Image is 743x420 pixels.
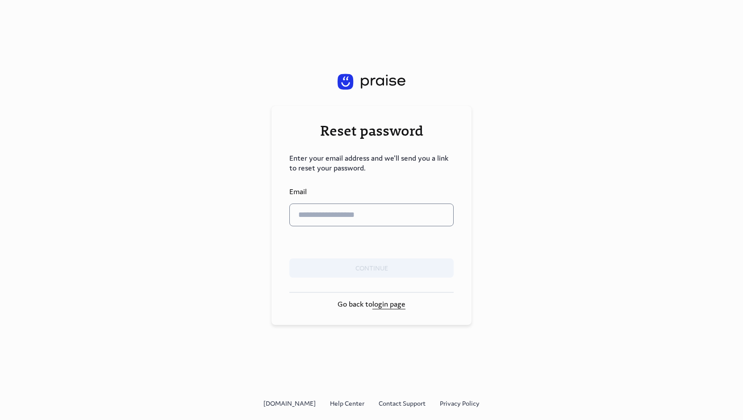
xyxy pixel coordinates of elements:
span: Enter your email address and we'll send you a link to reset your password. [289,154,454,173]
a: [DOMAIN_NAME] [263,399,316,408]
div: Email [289,187,454,197]
a: Privacy Policy [440,399,480,408]
div: Reset password [289,121,454,139]
span: Go back to [338,299,405,309]
img: logo [338,74,405,90]
a: Help Center [330,399,364,408]
a: login page [372,299,405,309]
a: Contact Support [379,399,426,408]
